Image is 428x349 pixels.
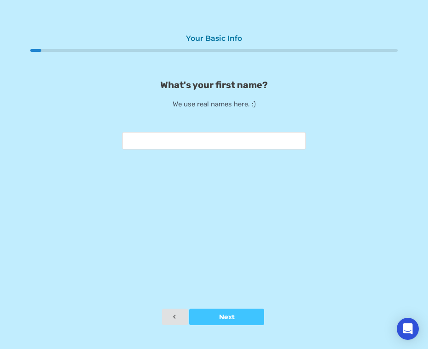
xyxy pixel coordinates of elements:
[189,309,264,325] button: Next
[397,318,419,340] div: Open Intercom Messenger
[35,34,393,44] div: Your Basic Info
[199,314,254,320] div: Next
[30,100,398,109] p: We use real names here. :)
[30,79,398,90] p: What's your first name?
